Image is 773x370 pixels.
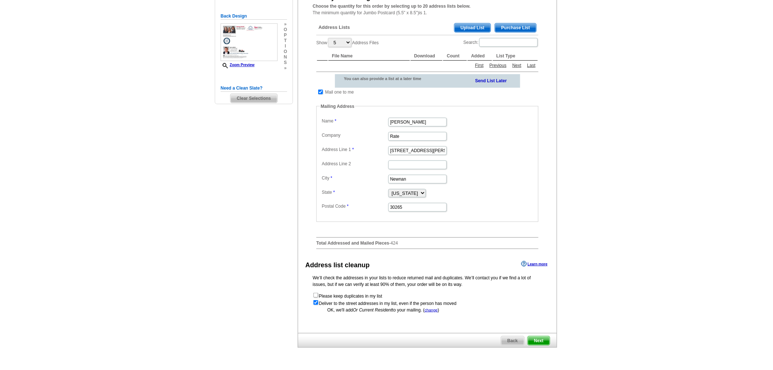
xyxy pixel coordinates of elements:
[221,13,287,20] h5: Back Design
[322,203,388,209] label: Postal Code
[328,38,351,47] select: ShowAddress Files
[284,27,287,33] span: o
[284,22,287,27] span: »
[353,307,392,313] span: Or Current Resident
[320,103,355,110] legend: Mailing Address
[501,336,525,346] a: Back
[493,52,538,61] th: List Type
[468,52,492,61] th: Added
[221,23,278,61] img: small-thumb.jpg
[284,54,287,60] span: n
[284,65,287,71] span: »
[313,307,542,313] div: OK, we'll add to your mailing. ( )
[322,175,388,181] label: City
[475,77,507,84] a: Send List Later
[511,62,523,69] a: Next
[231,94,277,103] span: Clear Selections
[391,241,398,246] span: 424
[313,292,542,307] form: Please keep duplicates in my list Deliver to the street addresses in my list, even if the person ...
[464,37,538,48] label: Search:
[319,24,350,31] span: Address Lists
[335,74,441,83] div: You can also provide a list at a later time
[284,49,287,54] span: o
[528,336,550,345] span: Next
[454,23,491,32] span: Upload List
[298,3,557,16] div: The minimum quantity for Jumbo Postcard (5.5" x 8.5")is 1.
[322,118,388,124] label: Name
[284,60,287,65] span: s
[313,18,542,255] div: -
[313,275,542,288] p: We’ll check the addresses in your lists to reduce returned mail and duplicates. We’ll contact you...
[313,4,471,9] strong: Choose the quantity for this order by selecting up to 20 address lists below.
[443,52,467,61] th: Count
[479,38,538,47] input: Search:
[424,308,438,312] a: change
[284,33,287,38] span: p
[221,85,287,92] h5: Need a Clean Slate?
[305,260,370,270] div: Address list cleanup
[322,189,388,196] label: State
[473,62,485,69] a: First
[284,38,287,44] span: t
[411,52,443,61] th: Download
[495,23,536,32] span: Purchase List
[525,62,537,69] a: Last
[325,88,354,96] td: Mail one to me
[322,161,388,167] label: Address Line 2
[322,132,388,139] label: Company
[221,63,255,67] a: Zoom Preview
[284,44,287,49] span: i
[521,261,548,267] a: Learn more
[328,52,410,61] th: File Name
[488,62,509,69] a: Previous
[316,37,379,48] label: Show Address Files
[322,146,388,153] label: Address Line 1
[316,241,389,246] strong: Total Addressed and Mailed Pieces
